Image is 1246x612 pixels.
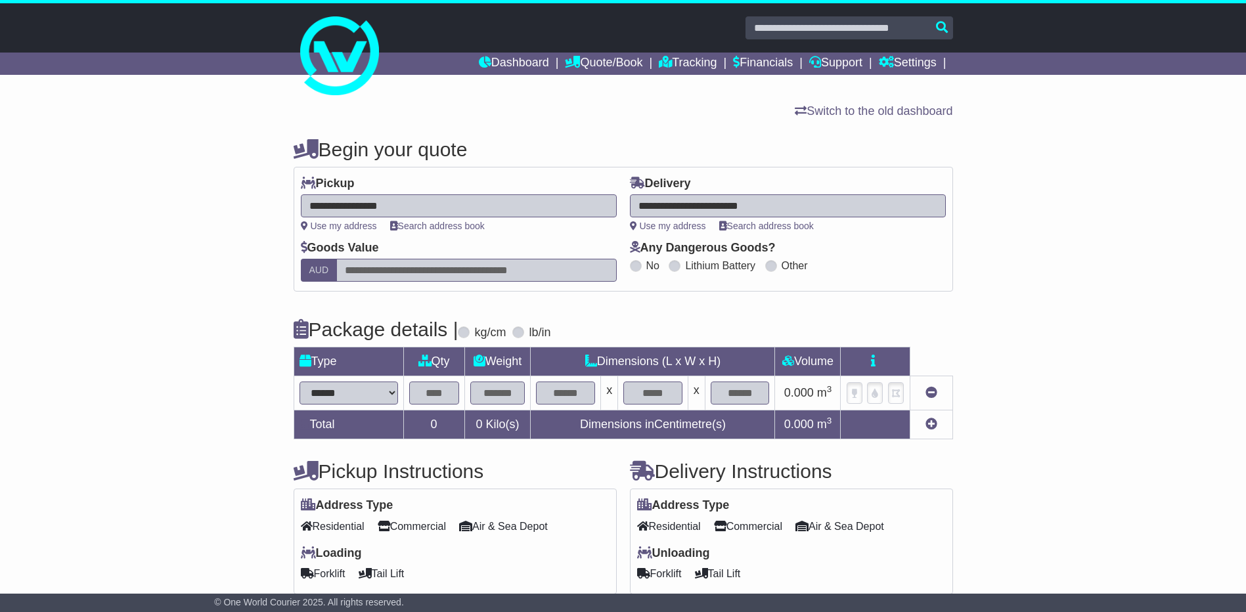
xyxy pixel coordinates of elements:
[531,410,775,439] td: Dimensions in Centimetre(s)
[301,177,355,191] label: Pickup
[479,53,549,75] a: Dashboard
[809,53,862,75] a: Support
[784,418,814,431] span: 0.000
[474,326,506,340] label: kg/cm
[565,53,642,75] a: Quote/Book
[294,318,458,340] h4: Package details |
[378,516,446,536] span: Commercial
[637,563,682,584] span: Forklift
[531,347,775,376] td: Dimensions (L x W x H)
[294,139,953,160] h4: Begin your quote
[301,563,345,584] span: Forklift
[646,259,659,272] label: No
[459,516,548,536] span: Air & Sea Depot
[630,221,706,231] a: Use my address
[795,104,952,118] a: Switch to the old dashboard
[782,259,808,272] label: Other
[630,241,776,255] label: Any Dangerous Goods?
[464,347,531,376] td: Weight
[795,516,884,536] span: Air & Sea Depot
[301,516,365,536] span: Residential
[719,221,814,231] a: Search address book
[301,259,338,282] label: AUD
[630,460,953,482] h4: Delivery Instructions
[659,53,717,75] a: Tracking
[827,416,832,426] sup: 3
[817,418,832,431] span: m
[601,376,618,410] td: x
[214,597,404,607] span: © One World Courier 2025. All rights reserved.
[925,418,937,431] a: Add new item
[784,386,814,399] span: 0.000
[685,259,755,272] label: Lithium Battery
[390,221,485,231] a: Search address book
[879,53,937,75] a: Settings
[301,221,377,231] a: Use my address
[301,241,379,255] label: Goods Value
[301,546,362,561] label: Loading
[637,516,701,536] span: Residential
[714,516,782,536] span: Commercial
[294,460,617,482] h4: Pickup Instructions
[294,410,403,439] td: Total
[403,410,464,439] td: 0
[688,376,705,410] td: x
[476,418,482,431] span: 0
[925,386,937,399] a: Remove this item
[827,384,832,394] sup: 3
[529,326,550,340] label: lb/in
[630,177,691,191] label: Delivery
[637,498,730,513] label: Address Type
[637,546,710,561] label: Unloading
[817,386,832,399] span: m
[359,563,405,584] span: Tail Lift
[301,498,393,513] label: Address Type
[294,347,403,376] td: Type
[733,53,793,75] a: Financials
[775,347,841,376] td: Volume
[464,410,531,439] td: Kilo(s)
[695,563,741,584] span: Tail Lift
[403,347,464,376] td: Qty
